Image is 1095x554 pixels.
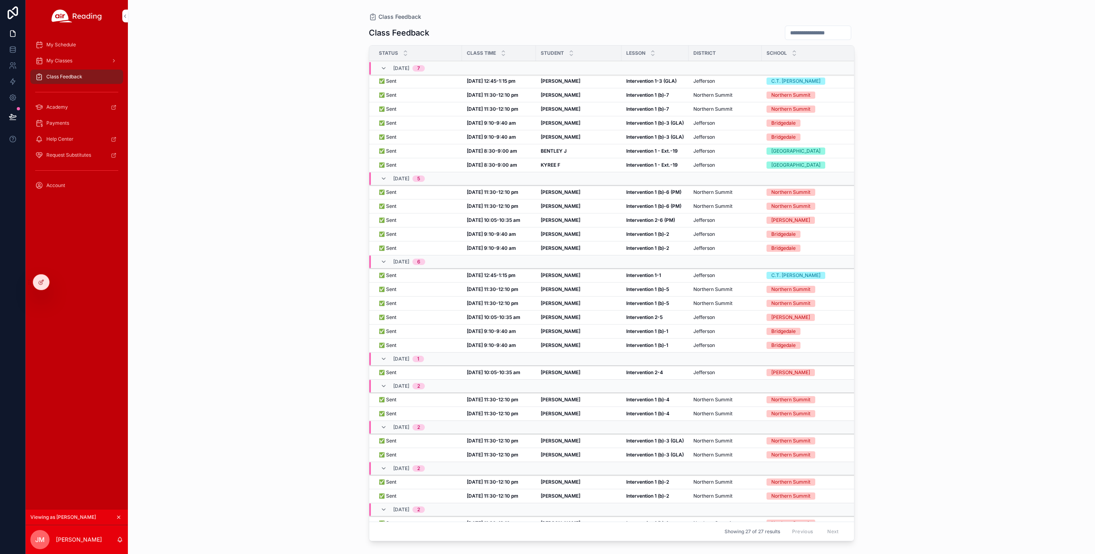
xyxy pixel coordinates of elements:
a: [DATE] 9:10-9:40 am [467,245,531,251]
a: Northern Summit [693,411,757,417]
strong: [PERSON_NAME] [541,78,580,84]
strong: [DATE] 9:10-9:40 am [467,245,516,251]
strong: Intervention 1 (b)-4 [626,397,669,403]
a: [PERSON_NAME] [541,286,617,293]
a: My Classes [30,54,123,68]
a: ✅ Sent [379,92,457,98]
span: Jefferson [693,245,715,251]
strong: [DATE] 11:30-12:10 pm [467,286,518,292]
a: [DATE] 11:30-12:10 pm [467,452,531,458]
a: Intervention 1 (b)-1 [626,342,684,349]
strong: Intervention 1 (b)-4 [626,411,669,416]
strong: Intervention 1 (b)-6 (PM) [626,203,681,209]
a: ✅ Sent [379,217,457,223]
a: Intervention 2-5 [626,314,684,321]
a: [PERSON_NAME] [541,92,617,98]
strong: Intervention 1 (b)-7 [626,106,669,112]
a: Jefferson [693,148,757,154]
a: [DATE] 12:45-1:15 pm [467,272,531,279]
a: [PERSON_NAME] [541,328,617,335]
div: [GEOGRAPHIC_DATA] [771,147,820,155]
a: Intervention 2-4 [626,369,684,376]
strong: [DATE] 9:10-9:40 am [467,231,516,237]
strong: Intervention 1 (b)-3 (GLA) [626,134,684,140]
strong: [PERSON_NAME] [541,300,580,306]
a: [DATE] 11:30-12:10 pm [467,286,531,293]
span: ✅ Sent [379,286,396,293]
a: ✅ Sent [379,203,457,209]
a: [PERSON_NAME] [541,369,617,376]
span: Account [46,182,65,189]
span: Jefferson [693,342,715,349]
a: ✅ Sent [379,189,457,195]
span: Jefferson [693,162,715,168]
a: My Schedule [30,38,123,52]
div: [GEOGRAPHIC_DATA] [771,161,820,169]
span: Payments [46,120,69,126]
a: Northern Summit [693,286,757,293]
strong: [DATE] 10:05-10:35 am [467,217,520,223]
strong: [DATE] 9:10-9:40 am [467,120,516,126]
a: Northern Summit [693,92,757,98]
div: Bridgedale [771,120,796,127]
strong: [DATE] 9:10-9:40 am [467,134,516,140]
span: My Schedule [46,42,76,48]
span: ✅ Sent [379,272,396,279]
div: Northern Summit [771,203,810,210]
strong: Intervention 2-5 [626,314,663,320]
a: Northern Summit [766,286,855,293]
div: Northern Summit [771,286,810,293]
a: Northern Summit [693,106,757,112]
a: Intervention 1 (b)-4 [626,411,684,417]
span: Northern Summit [693,438,733,444]
span: Jefferson [693,134,715,140]
a: Intervention 1 (b)-6 (PM) [626,203,684,209]
a: Request Substitutes [30,148,123,162]
span: Class Feedback [378,13,421,21]
a: ✅ Sent [379,120,457,126]
strong: [DATE] 11:30-12:10 pm [467,397,518,403]
strong: Intervention 1 - Ext.-19 [626,162,678,168]
a: [DATE] 10:05-10:35 am [467,314,531,321]
a: [DATE] 10:05-10:35 am [467,217,531,223]
strong: [PERSON_NAME] [541,328,580,334]
span: ✅ Sent [379,438,396,444]
span: Class Feedback [46,74,82,80]
a: ✅ Sent [379,106,457,112]
span: Request Substitutes [46,152,91,158]
span: Northern Summit [693,203,733,209]
strong: [PERSON_NAME] [541,286,580,292]
a: Jefferson [693,162,757,168]
a: [DATE] 11:30-12:10 pm [467,397,531,403]
strong: [DATE] 12:45-1:15 pm [467,272,516,278]
a: ✅ Sent [379,342,457,349]
strong: [PERSON_NAME] [541,452,580,458]
a: [DATE] 11:30-12:10 pm [467,203,531,209]
strong: [PERSON_NAME] [541,397,580,403]
span: [DATE] [393,424,409,430]
a: Intervention 1 (b)-4 [626,397,684,403]
a: Intervention 2-6 (PM) [626,217,684,223]
a: Intervention 1-3 (GLA) [626,78,684,84]
a: [PERSON_NAME] [541,342,617,349]
a: [GEOGRAPHIC_DATA] [766,147,855,155]
strong: Intervention 1-1 [626,272,661,278]
span: [DATE] [393,383,409,389]
a: Intervention 1 (b)-2 [626,245,684,251]
span: Help Center [46,136,74,142]
a: Northern Summit [693,189,757,195]
span: Northern Summit [693,397,733,403]
a: [PERSON_NAME] [541,231,617,237]
span: [DATE] [393,356,409,362]
div: [PERSON_NAME] [771,369,810,376]
a: Intervention 1 - Ext.-19 [626,148,684,154]
a: Intervention 1 (b)-3 (GLA) [626,120,684,126]
strong: [PERSON_NAME] [541,272,580,278]
strong: [PERSON_NAME] [541,231,580,237]
strong: Intervention 1 (b)-1 [626,328,668,334]
span: Academy [46,104,68,110]
a: [DATE] 9:10-9:40 am [467,134,531,140]
a: ✅ Sent [379,245,457,251]
span: Jefferson [693,314,715,321]
a: Help Center [30,132,123,146]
